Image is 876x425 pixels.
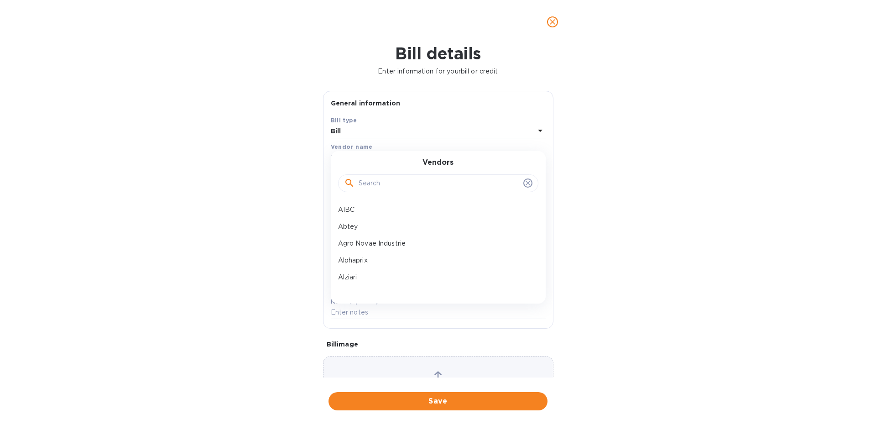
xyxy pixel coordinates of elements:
[331,143,373,150] b: Vendor name
[7,44,869,63] h1: Bill details
[359,177,520,190] input: Search
[331,100,401,107] b: General information
[338,273,531,282] p: Alziari
[7,67,869,76] p: Enter information for your bill or credit
[331,117,357,124] b: Bill type
[328,392,547,410] button: Save
[338,205,531,215] p: AIBC
[331,299,379,304] label: Notes (optional)
[338,256,531,265] p: Alphaprix
[331,127,341,135] b: Bill
[542,11,563,33] button: close
[336,396,540,407] span: Save
[338,239,531,248] p: Agro Novae Industrie
[331,153,395,163] p: Select vendor name
[338,222,531,231] p: Abtey
[422,158,454,167] h3: Vendors
[327,340,550,349] p: Bill image
[331,306,546,320] input: Enter notes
